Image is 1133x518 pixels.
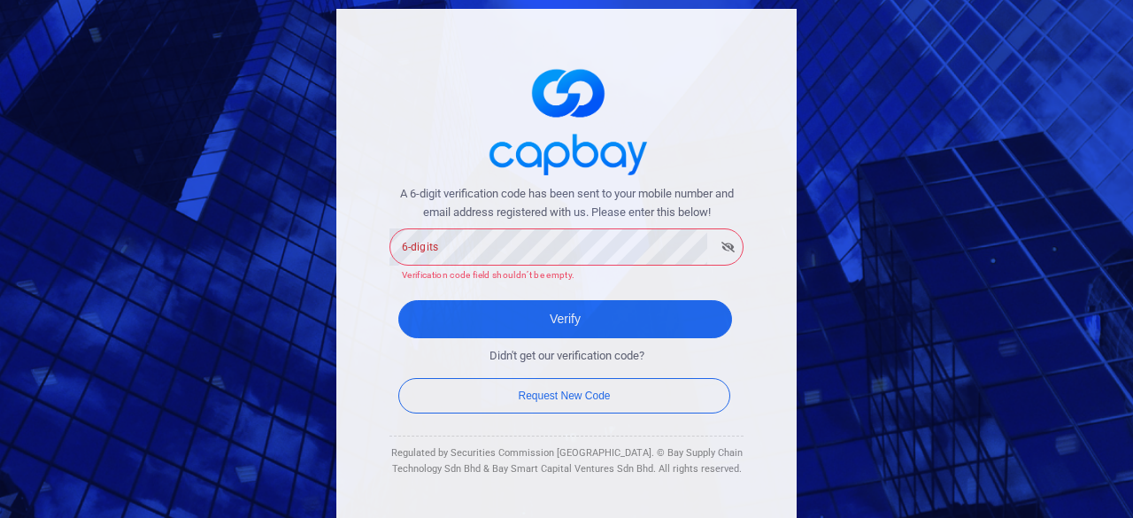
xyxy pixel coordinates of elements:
button: Verify [398,300,732,338]
p: Verification code field shouldn’t be empty. [402,268,731,283]
img: logo [478,53,655,185]
span: Didn't get our verification code? [489,347,644,366]
button: Request New Code [398,378,730,414]
div: Regulated by Securities Commission [GEOGRAPHIC_DATA]. © Bay Supply Chain Technology Sdn Bhd & Bay... [389,445,744,476]
span: A 6-digit verification code has been sent to your mobile number and email address registered with... [389,185,744,222]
